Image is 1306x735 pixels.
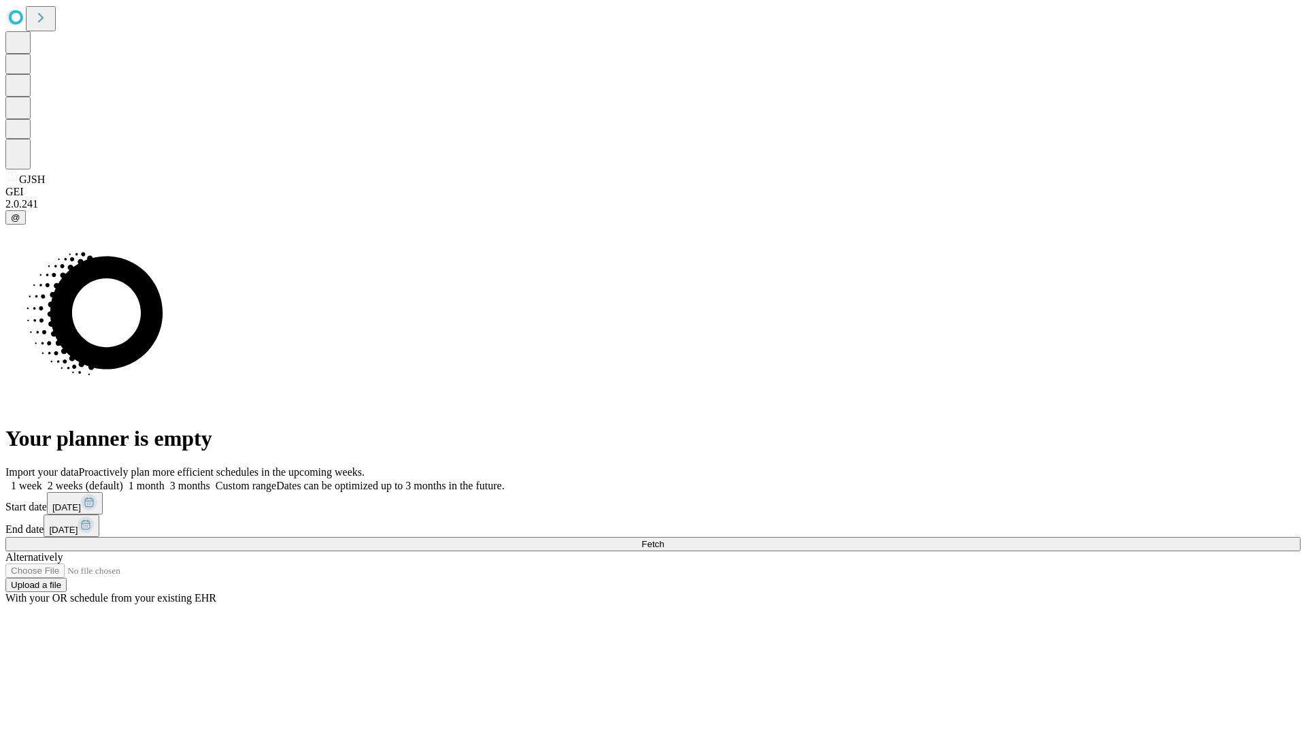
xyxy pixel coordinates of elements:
div: End date [5,514,1301,537]
span: GJSH [19,174,45,185]
button: @ [5,210,26,225]
div: 2.0.241 [5,198,1301,210]
span: 2 weeks (default) [48,480,123,491]
span: Import your data [5,466,79,478]
span: Fetch [641,539,664,549]
span: [DATE] [52,502,81,512]
button: [DATE] [47,492,103,514]
button: Upload a file [5,578,67,592]
span: Alternatively [5,551,63,563]
span: With your OR schedule from your existing EHR [5,592,216,604]
span: Custom range [216,480,276,491]
button: [DATE] [44,514,99,537]
span: 3 months [170,480,210,491]
span: Proactively plan more efficient schedules in the upcoming weeks. [79,466,365,478]
button: Fetch [5,537,1301,551]
span: @ [11,212,20,223]
h1: Your planner is empty [5,426,1301,451]
div: Start date [5,492,1301,514]
span: Dates can be optimized up to 3 months in the future. [276,480,504,491]
span: 1 week [11,480,42,491]
div: GEI [5,186,1301,198]
span: 1 month [129,480,165,491]
span: [DATE] [49,525,78,535]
